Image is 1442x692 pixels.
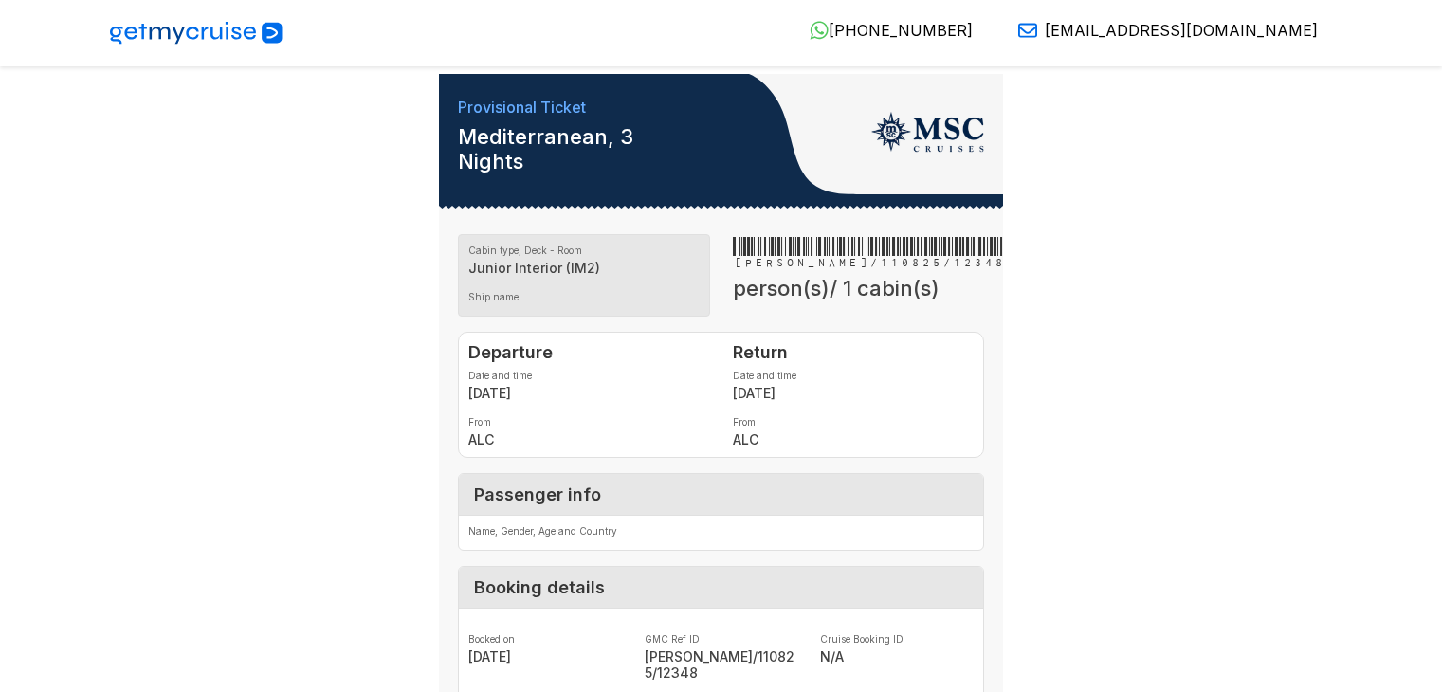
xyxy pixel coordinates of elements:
[468,431,710,447] strong: ALC
[1045,21,1318,40] span: [EMAIL_ADDRESS][DOMAIN_NAME]
[645,633,798,645] label: GMC Ref ID
[820,633,974,645] label: Cruise Booking ID
[829,21,973,40] span: [PHONE_NUMBER]
[468,385,710,401] strong: [DATE]
[733,342,975,362] h4: Return
[1003,21,1318,40] a: [EMAIL_ADDRESS][DOMAIN_NAME]
[733,234,985,272] h3: [PERSON_NAME]/110825/12348
[1018,21,1037,40] img: Email
[468,525,974,537] label: Name, Gender, Age and Country
[468,370,710,381] label: Date and time
[733,431,975,447] strong: ALC
[810,21,829,40] img: WhatsApp
[733,416,975,428] label: From
[733,370,975,381] label: Date and time
[468,416,710,428] label: From
[459,474,983,516] div: Passenger info
[733,385,975,401] strong: [DATE]
[468,291,700,302] label: Ship name
[468,648,622,665] strong: [DATE]
[645,648,798,681] strong: [PERSON_NAME]/110825/12348
[733,276,940,300] span: person(s)/ 1 cabin(s)
[458,124,703,173] h1: Mediterranean, 3 Nights
[820,648,974,665] strong: N/A
[468,633,622,645] label: Booked on
[468,342,710,362] h4: Departure
[459,567,983,609] div: Booking details
[794,21,973,40] a: [PHONE_NUMBER]
[458,99,703,117] h6: Provisional Ticket
[468,245,700,256] label: Cabin type, Deck - Room
[468,260,700,276] strong: Junior Interior (IM2)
